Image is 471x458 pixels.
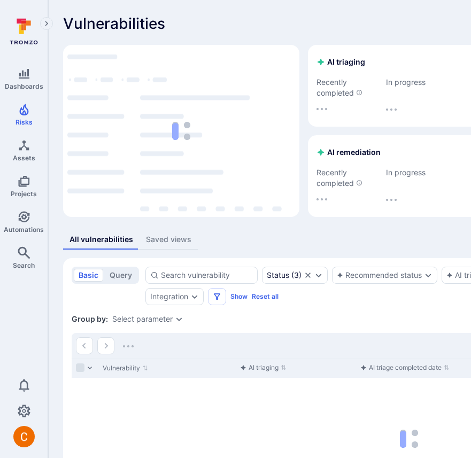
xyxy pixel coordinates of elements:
[40,17,53,30] button: Expand navigation menu
[103,364,148,372] button: Sort by Vulnerability
[386,77,449,88] span: In progress
[240,363,287,372] button: Sort by function header() { return /*#__PURE__*/react__WEBPACK_IMPORTED_MODULE_0__.createElement(...
[67,49,295,213] div: loading spinner
[13,261,35,269] span: Search
[386,167,449,178] span: In progress
[43,19,50,28] i: Expand navigation menu
[190,292,199,301] button: Expand dropdown
[112,315,183,323] div: grouping parameters
[230,292,248,300] button: Show
[337,271,422,280] button: Recommended status
[360,362,442,373] div: AI triage completed date
[356,89,362,96] svg: AI triaged vulnerabilities in the last 7 days
[424,271,433,280] button: Expand dropdown
[172,122,190,140] img: Loading...
[161,270,253,281] input: Search vulnerability
[386,199,397,201] img: Loading...
[11,190,37,198] span: Projects
[316,57,365,67] h2: AI triaging
[267,271,302,280] div: ( 3 )
[76,337,93,354] button: Go to the previous page
[252,292,279,300] button: Reset all
[175,315,183,323] button: Expand dropdown
[316,108,327,110] img: Loading...
[146,234,191,245] div: Saved views
[70,234,133,245] div: All vulnerabilities
[304,271,312,280] button: Clear selection
[13,426,35,447] div: Camilo Rivera
[76,363,84,372] span: Select all rows
[13,154,35,162] span: Assets
[112,315,173,323] button: Select parameter
[4,226,44,234] span: Automations
[16,118,33,126] span: Risks
[360,363,450,372] button: Sort by function header() { return /*#__PURE__*/react__WEBPACK_IMPORTED_MODULE_0__.createElement(...
[267,271,302,280] button: Status(3)
[74,269,103,282] button: basic
[63,45,299,217] div: Top integrations by vulnerabilities
[13,426,35,447] img: ACg8ocJuq_DPPTkXyD9OlTnVLvDrpObecjcADscmEHLMiTyEnTELew=s96-c
[5,82,43,90] span: Dashboards
[316,198,327,200] img: Loading...
[150,292,188,301] button: Integration
[316,147,381,158] h2: AI remediation
[105,269,137,282] button: query
[123,345,134,347] img: Loading...
[97,337,114,354] button: Go to the next page
[356,180,362,186] svg: AI triaged vulnerabilities in the last 7 days
[267,271,289,280] div: Status
[386,108,397,111] img: Loading...
[316,77,380,98] span: Recently completed
[316,167,380,189] span: Recently completed
[240,362,279,373] div: AI triaging
[314,271,323,280] button: Expand dropdown
[72,314,108,324] span: Group by:
[63,15,165,32] span: Vulnerabilities
[208,288,226,305] button: Filters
